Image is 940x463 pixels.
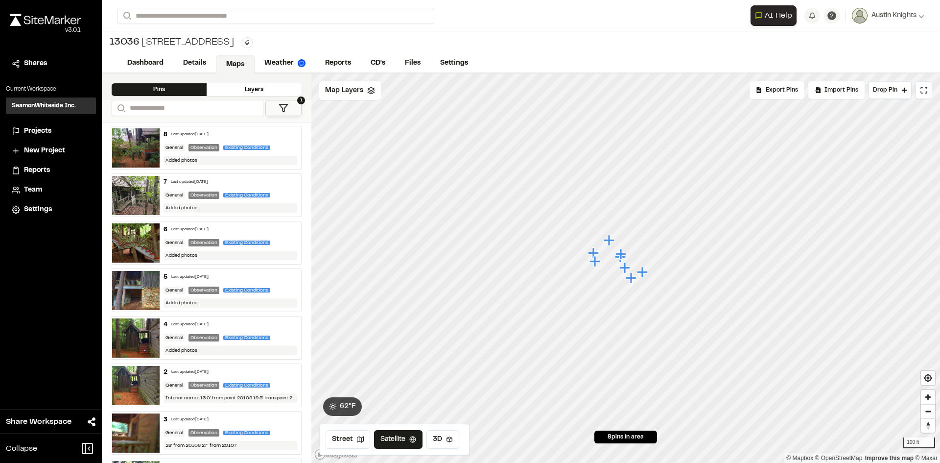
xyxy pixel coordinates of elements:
[265,100,302,116] button: 1
[751,5,800,26] div: Open AI Assistant
[164,298,298,308] div: Added photos
[6,443,37,455] span: Collapse
[188,334,219,341] div: Observation
[430,54,478,73] a: Settings
[588,247,601,260] div: Map marker
[188,382,219,389] div: Observation
[112,366,160,405] img: file
[12,126,90,137] a: Projects
[171,417,209,423] div: Last updated [DATE]
[426,430,459,449] button: 3D
[188,239,219,246] div: Observation
[824,86,858,95] span: Import Pins
[298,59,305,67] img: precipai.png
[637,266,650,279] div: Map marker
[852,8,868,24] img: User
[164,287,185,294] div: General
[323,397,362,416] button: 62°F
[604,234,616,247] div: Map marker
[164,415,167,424] div: 3
[340,401,356,412] span: 62 ° F
[188,192,219,199] div: Observation
[188,287,219,294] div: Observation
[164,346,298,355] div: Added photos
[223,193,270,197] span: Existing Conditions
[921,418,935,433] button: Reset bearing to north
[171,179,208,185] div: Last updated [DATE]
[164,393,298,403] div: Interior corner 13.0' from point 20105 19.5' from point 20106
[750,81,804,99] div: No pins available to export
[815,455,863,462] a: OpenStreetMap
[6,85,96,94] p: Current Workspace
[921,404,935,418] button: Zoom out
[164,429,185,437] div: General
[873,86,897,95] span: Drop Pin
[207,83,302,96] div: Layers
[164,320,167,329] div: 4
[608,433,644,441] span: 8 pins in area
[171,322,209,328] div: Last updated [DATE]
[921,405,935,418] span: Zoom out
[765,10,792,22] span: AI Help
[223,146,270,150] span: Existing Conditions
[12,165,90,176] a: Reports
[297,97,305,104] span: 1
[374,430,423,449] button: Satellite
[223,241,270,245] span: Existing Conditions
[216,55,255,73] a: Maps
[223,431,270,435] span: Existing Conditions
[255,54,315,73] a: Weather
[12,101,76,110] h3: SeamonWhiteside Inc.
[171,132,209,138] div: Last updated [DATE]
[915,455,938,462] a: Maxar
[112,414,160,453] img: file
[751,5,797,26] button: Open AI Assistant
[395,54,430,73] a: Files
[6,416,71,428] span: Share Workspace
[112,176,160,215] img: file
[223,288,270,292] span: Existing Conditions
[921,371,935,385] button: Find my location
[164,192,185,199] div: General
[223,383,270,388] span: Existing Conditions
[164,130,167,139] div: 8
[112,223,160,263] img: file
[314,449,357,460] a: Mapbox logo
[311,73,940,463] canvas: Map
[164,382,185,389] div: General
[626,272,638,285] div: Map marker
[164,334,185,341] div: General
[164,273,167,282] div: 5
[110,35,140,50] span: 13036
[871,10,916,21] span: Austin Knights
[164,156,298,165] div: Added photos
[188,144,219,151] div: Observation
[171,369,209,375] div: Last updated [DATE]
[766,86,798,95] span: Export Pins
[24,126,51,137] span: Projects
[615,251,628,264] div: Map marker
[865,455,914,462] a: Map feedback
[112,271,160,310] img: file
[315,54,361,73] a: Reports
[164,239,185,246] div: General
[173,54,216,73] a: Details
[361,54,395,73] a: CD's
[164,225,167,234] div: 6
[615,248,628,261] div: Map marker
[171,227,209,233] div: Last updated [DATE]
[921,419,935,433] span: Reset bearing to north
[619,262,632,274] div: Map marker
[10,26,81,35] div: Oh geez...please don't...
[223,336,270,340] span: Existing Conditions
[589,255,602,268] div: Map marker
[12,185,90,195] a: Team
[112,83,207,96] div: Pins
[117,54,173,73] a: Dashboard
[869,81,912,99] button: Drop Pin
[326,430,370,449] button: Street
[24,165,50,176] span: Reports
[921,390,935,404] button: Zoom in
